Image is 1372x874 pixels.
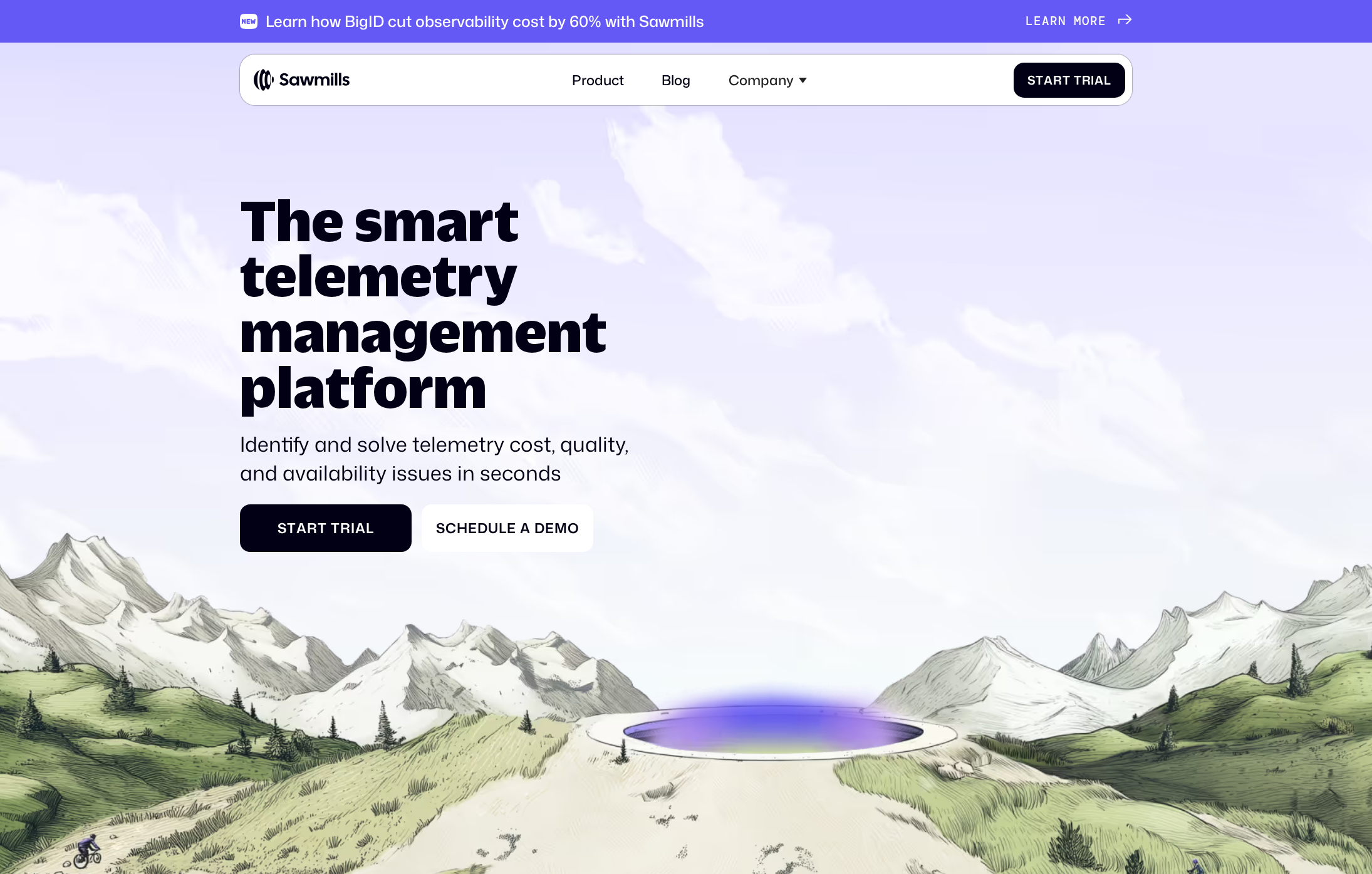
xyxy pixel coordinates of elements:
[1082,14,1090,28] span: o
[1036,73,1044,87] span: t
[718,61,817,98] div: Company
[568,520,579,536] span: o
[1053,73,1063,87] span: r
[1042,14,1050,28] span: a
[499,520,507,536] span: l
[729,71,794,88] div: Company
[1082,73,1091,87] span: r
[331,520,340,536] span: T
[340,520,351,536] span: r
[1026,14,1131,28] a: Learnmore
[445,520,457,536] span: c
[366,520,374,536] span: l
[534,520,545,536] span: D
[355,520,366,536] span: a
[240,192,638,415] h1: The smart telemetry management platform
[1104,73,1111,87] span: l
[1026,14,1034,28] span: L
[351,520,355,536] span: i
[652,61,701,98] a: Blog
[278,520,287,536] span: S
[554,520,568,536] span: m
[1034,14,1042,28] span: e
[1044,73,1053,87] span: a
[1063,73,1071,87] span: t
[468,520,477,536] span: e
[545,520,554,536] span: e
[1014,63,1125,98] a: StartTrial
[1094,73,1104,87] span: a
[520,520,531,536] span: a
[1027,73,1036,87] span: S
[240,504,412,552] a: StartTrial
[296,520,307,536] span: a
[1090,14,1098,28] span: r
[488,520,499,536] span: u
[436,520,445,536] span: S
[318,520,327,536] span: t
[307,520,318,536] span: r
[477,520,488,536] span: d
[422,504,593,552] a: ScheduleaDemo
[1074,73,1082,87] span: T
[287,520,296,536] span: t
[240,430,638,487] p: Identify and solve telemetry cost, quality, and availability issues in seconds
[1050,14,1058,28] span: r
[1091,73,1094,87] span: i
[1074,14,1082,28] span: m
[1058,14,1066,28] span: n
[457,520,468,536] span: h
[562,61,635,98] a: Product
[1098,14,1106,28] span: e
[266,12,704,31] div: Learn how BigID cut observability cost by 60% with Sawmills
[507,520,516,536] span: e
